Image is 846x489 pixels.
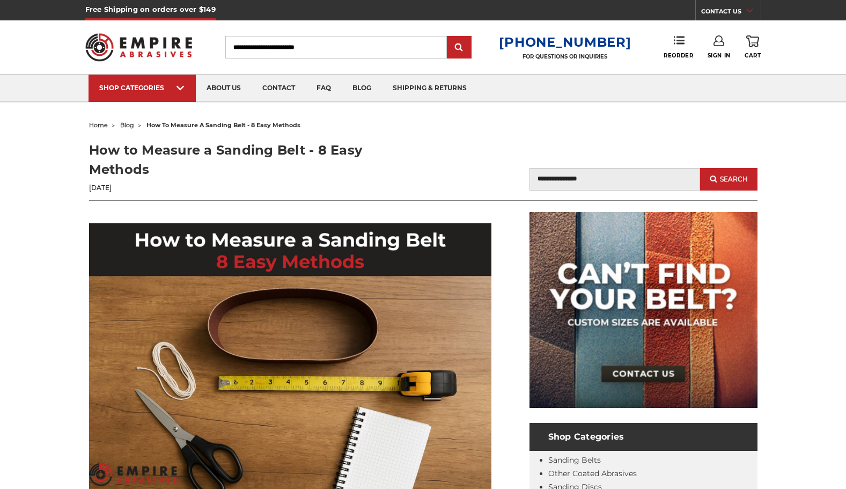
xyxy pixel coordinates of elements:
[745,35,761,59] a: Cart
[708,52,731,59] span: Sign In
[89,183,423,193] p: [DATE]
[448,37,470,59] input: Submit
[529,212,757,408] img: promo banner for custom belts.
[700,168,757,191] button: Search
[146,121,300,129] span: how to measure a sanding belt - 8 easy methods
[720,176,748,183] span: Search
[342,75,382,102] a: blog
[252,75,306,102] a: contact
[745,52,761,59] span: Cart
[701,5,761,20] a: CONTACT US
[99,84,185,92] div: SHOP CATEGORIES
[306,75,342,102] a: faq
[529,423,757,451] h4: Shop Categories
[499,34,631,50] a: [PHONE_NUMBER]
[382,75,477,102] a: shipping & returns
[499,53,631,60] p: FOR QUESTIONS OR INQUIRIES
[196,75,252,102] a: about us
[664,52,693,59] span: Reorder
[120,121,134,129] a: blog
[89,141,423,179] h1: How to Measure a Sanding Belt - 8 Easy Methods
[548,455,601,465] a: Sanding Belts
[664,35,693,59] a: Reorder
[548,469,637,478] a: Other Coated Abrasives
[89,121,108,129] a: home
[85,26,193,68] img: Empire Abrasives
